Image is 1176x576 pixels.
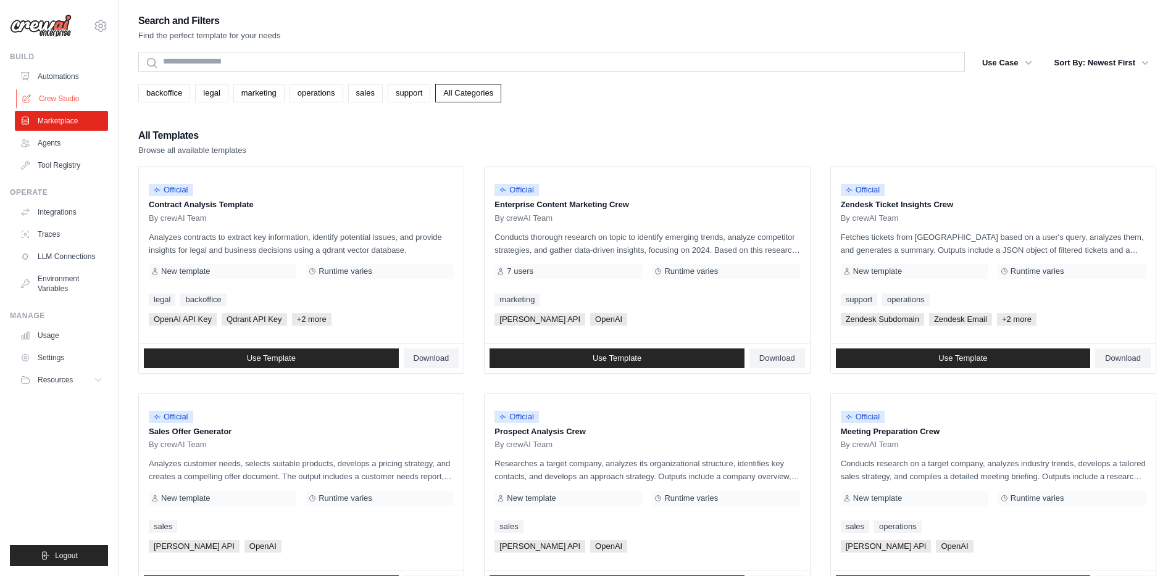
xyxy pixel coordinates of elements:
a: LLM Connections [15,247,108,266]
h2: Search and Filters [138,12,281,30]
p: Contract Analysis Template [149,199,454,211]
span: Official [841,184,885,196]
a: sales [149,520,177,533]
p: Find the perfect template for your needs [138,30,281,42]
span: By crewAI Team [494,213,553,223]
a: Use Template [836,348,1091,368]
span: +2 more [997,313,1036,326]
a: Tool Registry [15,155,108,175]
p: Zendesk Ticket Insights Crew [841,199,1146,211]
span: Runtime varies [1011,266,1064,276]
p: Conducts thorough research on topic to identify emerging trends, analyze competitor strategies, a... [494,231,799,257]
span: New template [507,493,556,503]
p: Browse all available templates [138,144,246,157]
a: operations [874,520,922,533]
span: OpenAI API Key [149,313,217,326]
p: Sales Offer Generator [149,426,454,438]
img: Logo [10,14,72,38]
a: support [388,84,430,102]
a: Download [1095,348,1151,368]
span: Download [1105,353,1141,363]
span: New template [853,266,902,276]
a: Usage [15,326,108,345]
span: Qdrant API Key [222,313,287,326]
span: Download [759,353,795,363]
span: Runtime varies [664,493,718,503]
a: legal [149,294,175,306]
span: Runtime varies [319,266,372,276]
span: [PERSON_NAME] API [149,540,240,553]
span: Official [494,411,539,423]
span: OpenAI [590,540,627,553]
button: Sort By: Newest First [1047,52,1156,74]
span: Logout [55,551,78,561]
h2: All Templates [138,127,246,144]
span: New template [853,493,902,503]
a: Environment Variables [15,269,108,298]
a: support [841,294,877,306]
a: operations [882,294,930,306]
span: 7 users [507,266,533,276]
a: marketing [494,294,540,306]
span: New template [161,266,210,276]
span: +2 more [292,313,332,326]
a: Integrations [15,202,108,222]
span: OpenAI [244,540,281,553]
span: Zendesk Email [929,313,992,326]
span: [PERSON_NAME] API [494,313,585,326]
span: Official [149,411,193,423]
p: Conducts research on a target company, analyzes industry trends, develops a tailored sales strate... [841,457,1146,483]
span: By crewAI Team [841,440,899,450]
span: Zendesk Subdomain [841,313,924,326]
span: Official [494,184,539,196]
span: Runtime varies [319,493,372,503]
a: Use Template [490,348,744,368]
a: sales [494,520,523,533]
p: Prospect Analysis Crew [494,426,799,438]
p: Analyzes contracts to extract key information, identify potential issues, and provide insights fo... [149,231,454,257]
a: Marketplace [15,111,108,131]
a: legal [195,84,228,102]
button: Resources [15,370,108,390]
a: All Categories [435,84,501,102]
span: By crewAI Team [494,440,553,450]
span: Official [841,411,885,423]
button: Use Case [975,52,1040,74]
div: Build [10,52,108,62]
span: Use Template [593,353,641,363]
span: [PERSON_NAME] API [494,540,585,553]
a: Traces [15,224,108,244]
a: Use Template [144,348,399,368]
span: Runtime varies [664,266,718,276]
p: Meeting Preparation Crew [841,426,1146,438]
p: Enterprise Content Marketing Crew [494,199,799,211]
span: Runtime varies [1011,493,1064,503]
div: Manage [10,311,108,321]
a: sales [841,520,869,533]
span: Resources [38,375,73,385]
span: By crewAI Team [841,213,899,223]
a: Settings [15,348,108,368]
span: By crewAI Team [149,213,207,223]
a: Agents [15,133,108,153]
a: Download [749,348,805,368]
p: Researches a target company, analyzes its organizational structure, identifies key contacts, and ... [494,457,799,483]
span: Use Template [938,353,987,363]
span: By crewAI Team [149,440,207,450]
button: Logout [10,545,108,566]
a: Crew Studio [16,89,109,109]
span: New template [161,493,210,503]
p: Analyzes customer needs, selects suitable products, develops a pricing strategy, and creates a co... [149,457,454,483]
a: marketing [233,84,285,102]
p: Fetches tickets from [GEOGRAPHIC_DATA] based on a user's query, analyzes them, and generates a su... [841,231,1146,257]
a: backoffice [138,84,190,102]
span: Download [414,353,449,363]
a: operations [290,84,343,102]
a: backoffice [180,294,226,306]
a: Automations [15,67,108,86]
span: [PERSON_NAME] API [841,540,932,553]
div: Operate [10,187,108,197]
span: OpenAI [936,540,973,553]
a: Download [404,348,459,368]
span: OpenAI [590,313,627,326]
